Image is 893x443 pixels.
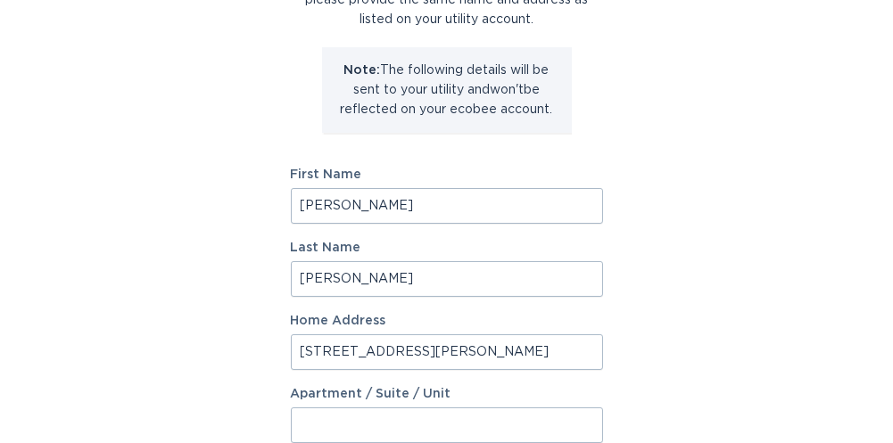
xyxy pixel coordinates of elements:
label: Home Address [291,315,603,327]
strong: Note: [344,64,381,77]
label: Apartment / Suite / Unit [291,388,603,400]
p: The following details will be sent to your utility and won't be reflected on your ecobee account. [335,61,558,119]
label: First Name [291,168,603,181]
label: Last Name [291,242,603,254]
